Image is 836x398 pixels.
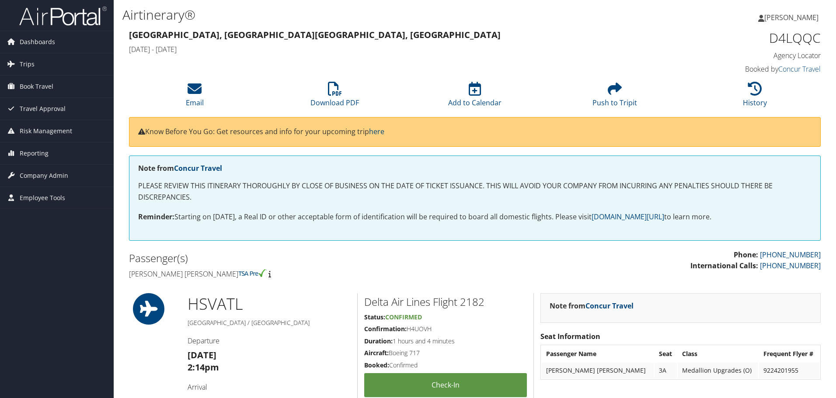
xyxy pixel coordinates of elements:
[743,87,767,107] a: History
[658,29,821,47] h1: D4LQQC
[20,120,72,142] span: Risk Management
[20,53,35,75] span: Trips
[678,346,758,362] th: Class
[690,261,758,270] strong: International Calls:
[448,87,502,107] a: Add to Calendar
[778,64,821,74] a: Concur Travel
[658,64,821,74] h4: Booked by
[385,313,422,321] span: Confirmed
[364,337,527,346] h5: 1 hours and 4 minutes
[540,332,600,341] strong: Seat Information
[129,29,501,41] strong: [GEOGRAPHIC_DATA], [GEOGRAPHIC_DATA] [GEOGRAPHIC_DATA], [GEOGRAPHIC_DATA]
[759,346,819,362] th: Frequent Flyer #
[238,269,267,277] img: tsa-precheck.png
[655,346,677,362] th: Seat
[658,51,821,60] h4: Agency Locator
[678,363,758,378] td: Medallion Upgrades (O)
[759,363,819,378] td: 9224201955
[138,211,812,223] p: Starting on [DATE], a Real ID or other acceptable form of identification will be required to boar...
[129,269,468,279] h4: [PERSON_NAME] [PERSON_NAME]
[188,293,351,315] h1: HSV ATL
[20,142,49,164] span: Reporting
[758,4,827,31] a: [PERSON_NAME]
[550,301,634,311] strong: Note from
[20,31,55,53] span: Dashboards
[542,346,653,362] th: Passenger Name
[19,6,107,26] img: airportal-logo.png
[364,361,389,369] strong: Booked:
[122,6,592,24] h1: Airtinerary®
[188,349,216,361] strong: [DATE]
[364,325,407,333] strong: Confirmation:
[364,373,527,397] a: Check-in
[369,127,384,136] a: here
[138,212,174,221] strong: Reminder:
[760,261,821,270] a: [PHONE_NUMBER]
[138,126,812,138] p: Know Before You Go: Get resources and info for your upcoming trip
[186,87,204,107] a: Email
[364,349,527,357] h5: Boeing 717
[188,382,351,392] h4: Arrival
[760,250,821,260] a: [PHONE_NUMBER]
[138,163,222,173] strong: Note from
[129,45,644,54] h4: [DATE] - [DATE]
[20,76,53,97] span: Book Travel
[20,165,68,187] span: Company Admin
[310,87,359,107] a: Download PDF
[592,87,637,107] a: Push to Tripit
[364,337,393,345] strong: Duration:
[129,251,468,266] h2: Passenger(s)
[655,363,677,378] td: 3A
[542,363,653,378] td: [PERSON_NAME] [PERSON_NAME]
[585,301,634,311] a: Concur Travel
[20,98,66,120] span: Travel Approval
[364,349,389,357] strong: Aircraft:
[174,163,222,173] a: Concur Travel
[364,294,527,309] h2: Delta Air Lines Flight 2182
[364,361,527,370] h5: Confirmed
[592,212,664,221] a: [DOMAIN_NAME][URL]
[20,187,65,209] span: Employee Tools
[188,336,351,346] h4: Departure
[188,361,219,373] strong: 2:14pm
[364,313,385,321] strong: Status:
[764,13,819,22] span: [PERSON_NAME]
[188,318,351,327] h5: [GEOGRAPHIC_DATA] / [GEOGRAPHIC_DATA]
[138,180,812,203] p: PLEASE REVIEW THIS ITINERARY THOROUGHLY BY CLOSE OF BUSINESS ON THE DATE OF TICKET ISSUANCE. THIS...
[734,250,758,260] strong: Phone:
[364,325,527,333] h5: H4UOVH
